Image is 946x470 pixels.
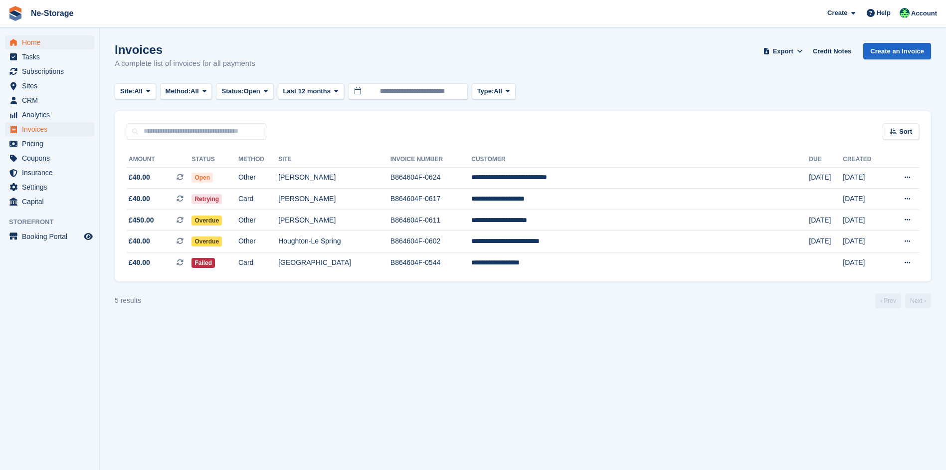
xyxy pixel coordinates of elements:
[390,231,471,252] td: B864604F-0602
[191,236,222,246] span: Overdue
[471,152,809,168] th: Customer
[22,79,82,93] span: Sites
[477,86,494,96] span: Type:
[390,167,471,189] td: B864604F-0624
[221,86,243,96] span: Status:
[22,122,82,136] span: Invoices
[22,137,82,151] span: Pricing
[191,152,238,168] th: Status
[809,231,843,252] td: [DATE]
[5,230,94,243] a: menu
[9,217,99,227] span: Storefront
[115,43,255,56] h1: Invoices
[843,189,887,210] td: [DATE]
[22,151,82,165] span: Coupons
[900,8,910,18] img: Jay Johal
[238,152,278,168] th: Method
[22,195,82,209] span: Capital
[129,172,150,183] span: £40.00
[283,86,331,96] span: Last 12 months
[899,127,912,137] span: Sort
[809,210,843,231] td: [DATE]
[160,83,212,100] button: Method: All
[5,108,94,122] a: menu
[129,257,150,268] span: £40.00
[166,86,191,96] span: Method:
[238,231,278,252] td: Other
[5,151,94,165] a: menu
[5,50,94,64] a: menu
[191,258,215,268] span: Failed
[190,86,199,96] span: All
[278,252,390,273] td: [GEOGRAPHIC_DATA]
[5,122,94,136] a: menu
[278,167,390,189] td: [PERSON_NAME]
[761,43,805,59] button: Export
[873,293,933,308] nav: Page
[390,252,471,273] td: B864604F-0544
[278,231,390,252] td: Houghton-Le Spring
[191,173,213,183] span: Open
[22,93,82,107] span: CRM
[82,231,94,242] a: Preview store
[278,152,390,168] th: Site
[877,8,891,18] span: Help
[278,83,344,100] button: Last 12 months
[238,252,278,273] td: Card
[120,86,134,96] span: Site:
[809,152,843,168] th: Due
[216,83,273,100] button: Status: Open
[5,195,94,209] a: menu
[875,293,901,308] a: Previous
[134,86,143,96] span: All
[843,252,887,273] td: [DATE]
[115,83,156,100] button: Site: All
[8,6,23,21] img: stora-icon-8386f47178a22dfd0bd8f6a31ec36ba5ce8667c1dd55bd0f319d3a0aa187defe.svg
[390,189,471,210] td: B864604F-0617
[809,43,855,59] a: Credit Notes
[127,152,191,168] th: Amount
[278,210,390,231] td: [PERSON_NAME]
[244,86,260,96] span: Open
[22,108,82,122] span: Analytics
[863,43,931,59] a: Create an Invoice
[22,166,82,180] span: Insurance
[5,64,94,78] a: menu
[773,46,793,56] span: Export
[5,166,94,180] a: menu
[238,167,278,189] td: Other
[843,210,887,231] td: [DATE]
[5,93,94,107] a: menu
[472,83,516,100] button: Type: All
[827,8,847,18] span: Create
[115,58,255,69] p: A complete list of invoices for all payments
[390,210,471,231] td: B864604F-0611
[843,167,887,189] td: [DATE]
[191,216,222,226] span: Overdue
[129,215,154,226] span: £450.00
[5,35,94,49] a: menu
[843,231,887,252] td: [DATE]
[22,180,82,194] span: Settings
[238,189,278,210] td: Card
[5,137,94,151] a: menu
[238,210,278,231] td: Other
[27,5,77,21] a: Ne-Storage
[5,180,94,194] a: menu
[905,293,931,308] a: Next
[191,194,222,204] span: Retrying
[278,189,390,210] td: [PERSON_NAME]
[390,152,471,168] th: Invoice Number
[22,64,82,78] span: Subscriptions
[115,295,141,306] div: 5 results
[5,79,94,93] a: menu
[809,167,843,189] td: [DATE]
[129,194,150,204] span: £40.00
[22,230,82,243] span: Booking Portal
[129,236,150,246] span: £40.00
[843,152,887,168] th: Created
[494,86,502,96] span: All
[22,50,82,64] span: Tasks
[22,35,82,49] span: Home
[911,8,937,18] span: Account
